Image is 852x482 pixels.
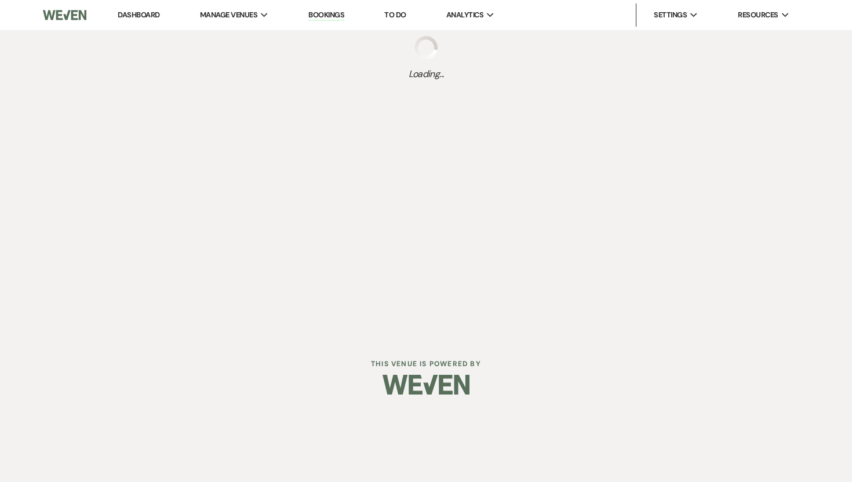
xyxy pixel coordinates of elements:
span: Analytics [446,9,483,21]
span: Loading... [409,67,444,81]
img: Weven Logo [383,364,469,405]
a: To Do [384,10,406,20]
a: Dashboard [118,10,159,20]
span: Manage Venues [200,9,257,21]
a: Bookings [308,10,344,21]
span: Resources [738,9,778,21]
img: Weven Logo [43,3,86,27]
img: loading spinner [414,36,438,59]
span: Settings [654,9,687,21]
